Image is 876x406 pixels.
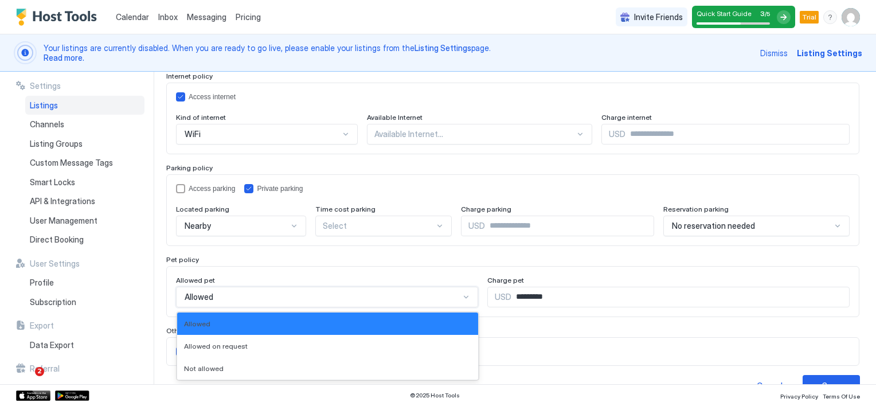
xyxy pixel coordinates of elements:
[244,184,303,193] div: privateParking
[166,72,213,80] span: Internet policy
[185,221,211,231] span: Nearby
[25,273,144,292] a: Profile
[25,96,144,115] a: Listings
[760,9,765,18] span: 3
[25,115,144,134] a: Channels
[30,259,80,269] span: User Settings
[30,158,113,168] span: Custom Message Tags
[176,184,235,193] div: accessParking
[511,287,850,307] input: Input Field
[30,297,76,307] span: Subscription
[25,153,144,173] a: Custom Message Tags
[663,205,729,213] span: Reservation parking
[30,119,64,130] span: Channels
[30,321,54,331] span: Export
[823,10,837,24] div: menu
[176,92,850,101] div: accessInternet
[461,205,511,213] span: Charge parking
[185,129,201,139] span: WiFi
[30,216,97,226] span: User Management
[485,216,654,236] input: Input Field
[11,367,39,395] iframe: Intercom live chat
[30,340,74,350] span: Data Export
[176,276,215,284] span: Allowed pet
[30,364,60,374] span: Referral
[25,292,144,312] a: Subscription
[30,235,84,245] span: Direct Booking
[672,221,755,231] span: No reservation needed
[741,375,798,396] button: Cancel
[30,177,75,188] span: Smart Locks
[116,12,149,22] span: Calendar
[184,319,210,328] span: Allowed
[187,11,226,23] a: Messaging
[184,364,224,373] span: Not allowed
[55,391,89,401] a: Google Play Store
[780,389,818,401] a: Privacy Policy
[25,173,144,192] a: Smart Locks
[189,185,235,193] div: Access parking
[25,211,144,231] a: User Management
[765,10,770,18] span: / 5
[842,8,860,26] div: User profile
[803,375,860,396] button: Save
[187,12,226,22] span: Messaging
[797,47,862,59] div: Listing Settings
[487,276,524,284] span: Charge pet
[166,255,199,264] span: Pet policy
[30,139,83,149] span: Listing Groups
[25,378,144,398] a: Refer a Friend
[185,292,213,302] span: Allowed
[823,393,860,400] span: Terms Of Use
[25,192,144,211] a: API & Integrations
[158,12,178,22] span: Inbox
[184,342,248,350] span: Allowed on request
[30,278,54,288] span: Profile
[236,12,261,22] span: Pricing
[625,124,849,144] input: Input Field
[176,113,226,122] span: Kind of internet
[25,230,144,249] a: Direct Booking
[166,326,206,335] span: Other policy
[30,81,61,91] span: Settings
[823,389,860,401] a: Terms Of Use
[44,43,753,63] span: Your listings are currently disabled. When you are ready to go live, please enable your listings ...
[760,47,788,59] div: Dismiss
[697,9,752,18] span: Quick Start Guide
[189,93,236,101] div: Access internet
[158,11,178,23] a: Inbox
[367,113,423,122] span: Available Internet
[30,196,95,206] span: API & Integrations
[468,221,485,231] span: USD
[35,367,44,376] span: 2
[495,292,511,302] span: USD
[634,12,683,22] span: Invite Friends
[16,9,102,26] a: Host Tools Logo
[30,100,58,111] span: Listings
[802,12,816,22] span: Trial
[44,53,84,63] a: Read more.
[609,129,625,139] span: USD
[166,163,213,172] span: Parking policy
[780,393,818,400] span: Privacy Policy
[410,392,460,399] span: © 2025 Host Tools
[25,335,144,355] a: Data Export
[601,113,652,122] span: Charge internet
[414,43,471,53] a: Listing Settings
[257,185,303,193] div: Private parking
[315,205,376,213] span: Time cost parking
[16,391,50,401] a: App Store
[116,11,149,23] a: Calendar
[822,380,840,392] div: Save
[757,380,783,392] div: Cancel
[176,347,231,356] div: childrenAllowed
[30,383,81,393] span: Refer a Friend
[25,134,144,154] a: Listing Groups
